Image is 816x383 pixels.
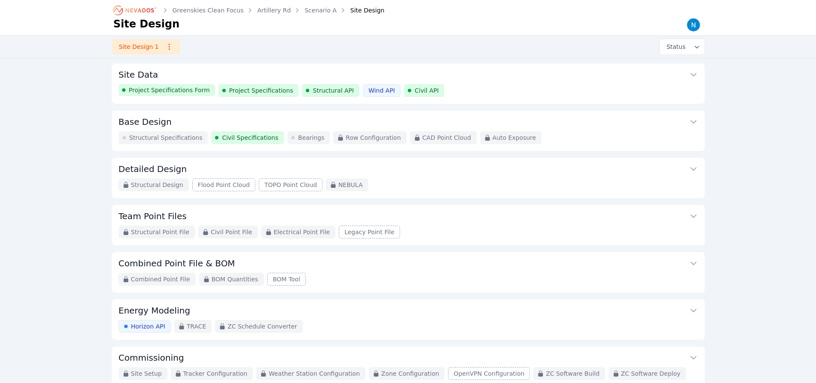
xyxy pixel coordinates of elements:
h3: Commissioning [119,352,184,364]
span: Horizon API [131,322,165,331]
span: Tracker Configuration [183,369,248,378]
a: Greenskies Clean Focus [173,6,244,15]
span: Structural Point File [131,228,189,236]
span: Bearings [298,133,325,142]
span: ZC Schedule Converter [227,322,297,331]
span: OpenVPN Configuration [454,369,524,378]
span: BOM Tool [273,275,300,283]
button: Commissioning [119,347,698,367]
span: ZC Software Build [546,369,599,378]
a: Site Design 1 [112,39,180,54]
span: Row Configuration [346,133,401,142]
h3: Site Data [119,69,158,81]
button: Site Data [119,63,698,84]
span: Weather Station Configuration [269,369,360,378]
h1: Site Design [114,17,180,31]
span: Wind API [368,86,395,95]
div: Site DataProject Specifications FormProject SpecificationsStructural APIWind APICivil API [112,63,705,104]
button: Energy Modeling [119,299,698,320]
span: CAD Point Cloud [422,133,471,142]
span: Civil Point File [211,228,252,236]
h3: Energy Modeling [119,305,190,317]
span: Structural Design [131,181,183,189]
div: Detailed DesignStructural DesignFlood Point CloudTOPO Point CloudNEBULA [112,158,705,198]
span: Electrical Point File [274,228,330,236]
span: TRACE [187,322,206,331]
span: Zone Configuration [381,369,439,378]
button: Team Point Files [119,205,698,226]
span: Flood Point Cloud [198,181,250,189]
button: Base Design [119,111,698,131]
span: Project Specifications [229,86,293,95]
span: Structural API [313,86,354,95]
span: ZC Software Deploy [621,369,681,378]
span: Auto Exposure [493,133,536,142]
a: Artillery Rd [257,6,291,15]
span: Civil API [415,86,439,95]
button: Combined Point File & BOM [119,252,698,273]
span: Combined Point File [131,275,190,283]
div: Team Point FilesStructural Point FileCivil Point FileElectrical Point FileLegacy Point File [112,205,705,245]
button: Status [660,39,705,54]
nav: Breadcrumb [114,3,385,17]
span: Project Specifications Form [129,86,210,94]
div: Base DesignStructural SpecificationsCivil SpecificationsBearingsRow ConfigurationCAD Point CloudA... [112,111,705,151]
img: Nick Rompala [687,18,700,32]
span: Civil Specifications [222,133,278,142]
span: Structural Specifications [129,133,203,142]
span: NEBULA [338,181,363,189]
div: Site Design [338,6,385,15]
span: Site Setup [131,369,162,378]
span: Status [663,42,686,51]
div: Energy ModelingHorizon APITRACEZC Schedule Converter [112,299,705,340]
a: Scenario A [305,6,337,15]
button: Detailed Design [119,158,698,178]
span: Legacy Point File [344,228,395,236]
h3: Team Point Files [119,210,187,222]
h3: Detailed Design [119,163,187,175]
span: BOM Quantities [212,275,258,283]
h3: Combined Point File & BOM [119,257,235,269]
span: TOPO Point Cloud [264,181,317,189]
div: Combined Point File & BOMCombined Point FileBOM QuantitiesBOM Tool [112,252,705,293]
h3: Base Design [119,116,172,128]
